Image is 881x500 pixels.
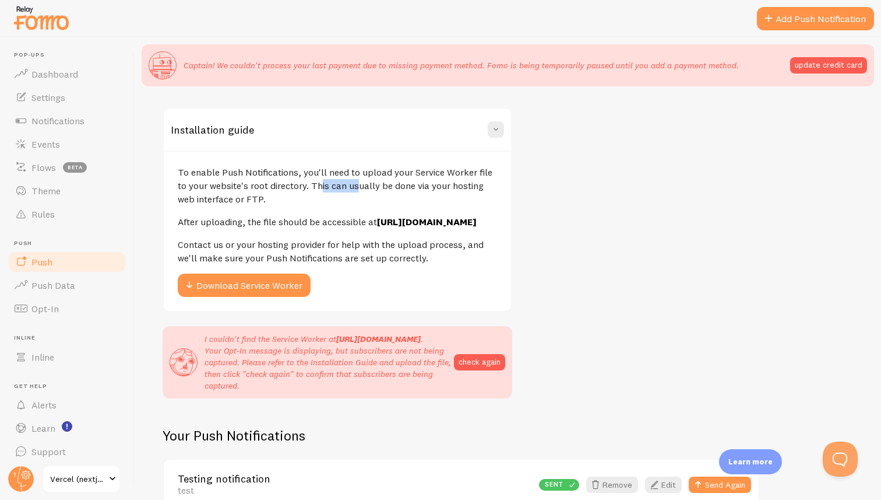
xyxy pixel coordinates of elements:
a: Alerts [7,393,127,417]
a: Theme [7,179,127,202]
span: Push [14,240,127,247]
span: Events [31,138,60,150]
span: beta [63,162,87,173]
a: Settings [7,86,127,109]
p: Contact us or your hosting provider for help with the upload process, and we'll make sure your Pu... [178,238,497,265]
a: Push Data [7,274,127,297]
span: Alerts [31,399,57,411]
span: Theme [31,185,61,197]
a: Rules [7,202,127,226]
button: Download Service Worker [178,274,311,297]
a: Vercel (nextjs Boilerplate Three Xi 61) [42,465,121,493]
a: Opt-In [7,297,127,320]
span: Learn [31,422,55,434]
svg: <p>Watch New Feature Tutorials!</p> [62,421,72,432]
div: Learn more [719,449,782,474]
span: Pop-ups [14,51,127,59]
p: To enable Push Notifications, you'll need to upload your Service Worker file to your website's ro... [178,166,497,206]
span: Support [31,446,66,457]
a: Testing notification [178,474,532,484]
p: After uploading, the file should be accessible at [178,215,497,229]
a: Support [7,440,127,463]
iframe: Help Scout Beacon - Open [823,442,858,477]
a: Dashboard [7,62,127,86]
p: Captain! We couldn't process your last payment due to missing payment method. Fomo is being tempo... [184,60,739,71]
span: Get Help [14,383,127,390]
span: Settings [31,92,65,103]
h3: Installation guide [171,123,254,137]
p: Learn more [728,456,773,467]
a: Edit [645,477,682,493]
a: Notifications [7,109,127,132]
a: Push [7,250,127,274]
a: Events [7,132,127,156]
button: update credit card [790,57,867,74]
p: I couldn't find the Service Worker at . Your Opt-In message is displaying, but subscribers are no... [205,333,454,391]
a: Learn [7,417,127,440]
a: [URL][DOMAIN_NAME] [377,216,477,228]
span: Dashboard [31,68,78,80]
a: Flows beta [7,156,127,179]
button: Send Again [689,477,751,493]
span: Push [31,256,52,268]
span: Flows [31,162,56,173]
button: Remove [586,477,638,493]
span: Inline [31,351,54,363]
span: Notifications [31,115,84,127]
a: Inline [7,345,127,369]
span: Rules [31,208,55,220]
h2: Your Push Notifications [163,426,759,445]
span: Vercel (nextjs Boilerplate Three Xi 61) [50,472,105,486]
button: check again [454,354,505,370]
strong: [URL][DOMAIN_NAME] [336,334,421,344]
div: test [178,485,532,495]
span: Opt-In [31,303,59,314]
div: Sent [539,479,579,491]
span: Push Data [31,279,75,291]
span: Inline [14,334,127,342]
img: fomo-relay-logo-orange.svg [12,3,71,33]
